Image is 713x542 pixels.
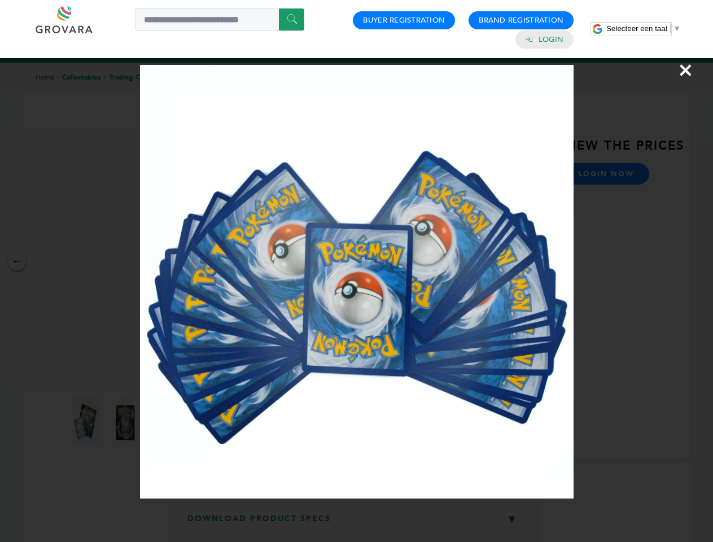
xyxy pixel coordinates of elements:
[363,15,445,25] a: Buyer Registration
[539,34,563,45] a: Login
[606,24,681,33] a: Selecteer een taal​
[479,15,563,25] a: Brand Registration
[140,65,574,499] img: Image Preview
[670,24,671,33] span: ​
[673,24,681,33] span: ▼
[606,24,667,33] span: Selecteer een taal
[135,8,304,31] input: Search a product or brand...
[678,54,693,86] span: ×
